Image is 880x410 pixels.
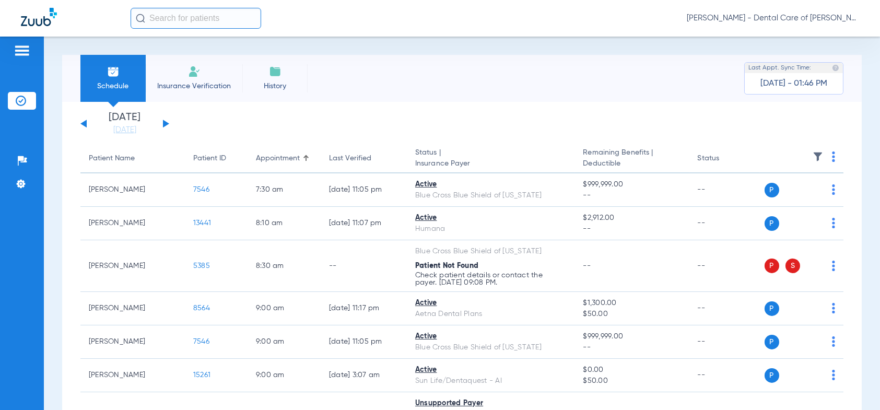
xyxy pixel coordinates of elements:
[583,158,680,169] span: Deductible
[188,65,201,78] img: Manual Insurance Verification
[415,262,478,270] span: Patient Not Found
[583,213,680,224] span: $2,912.00
[689,173,760,207] td: --
[193,219,211,227] span: 13441
[583,376,680,386] span: $50.00
[583,179,680,190] span: $999,999.00
[415,158,566,169] span: Insurance Payer
[832,370,835,380] img: group-dot-blue.svg
[583,342,680,353] span: --
[832,184,835,195] img: group-dot-blue.svg
[689,325,760,359] td: --
[80,325,185,359] td: [PERSON_NAME]
[88,81,138,91] span: Schedule
[193,338,209,345] span: 7546
[832,303,835,313] img: group-dot-blue.svg
[93,125,156,135] a: [DATE]
[80,292,185,325] td: [PERSON_NAME]
[248,207,321,240] td: 8:10 AM
[14,44,30,57] img: hamburger-icon
[687,13,859,24] span: [PERSON_NAME] - Dental Care of [PERSON_NAME]
[415,272,566,286] p: Check patient details or contact the payer. [DATE] 09:08 PM.
[689,207,760,240] td: --
[415,213,566,224] div: Active
[329,153,398,164] div: Last Verified
[760,78,827,89] span: [DATE] - 01:46 PM
[193,262,210,270] span: 5385
[689,359,760,392] td: --
[256,153,312,164] div: Appointment
[415,179,566,190] div: Active
[329,153,371,164] div: Last Verified
[248,325,321,359] td: 9:00 AM
[415,190,566,201] div: Blue Cross Blue Shield of [US_STATE]
[80,173,185,207] td: [PERSON_NAME]
[415,398,566,409] div: Unsupported Payer
[832,151,835,162] img: group-dot-blue.svg
[154,81,234,91] span: Insurance Verification
[407,144,574,173] th: Status |
[321,240,407,292] td: --
[583,190,680,201] span: --
[583,365,680,376] span: $0.00
[832,336,835,347] img: group-dot-blue.svg
[415,376,566,386] div: Sun Life/Dentaquest - AI
[193,371,210,379] span: 15261
[832,64,839,72] img: last sync help info
[574,144,689,173] th: Remaining Benefits |
[832,218,835,228] img: group-dot-blue.svg
[89,153,177,164] div: Patient Name
[269,65,281,78] img: History
[583,262,591,270] span: --
[813,151,823,162] img: filter.svg
[250,81,300,91] span: History
[193,304,210,312] span: 8564
[248,359,321,392] td: 9:00 AM
[765,259,779,273] span: P
[21,8,57,26] img: Zuub Logo
[583,298,680,309] span: $1,300.00
[93,112,156,135] li: [DATE]
[689,240,760,292] td: --
[415,331,566,342] div: Active
[248,240,321,292] td: 8:30 AM
[583,331,680,342] span: $999,999.00
[415,298,566,309] div: Active
[415,246,566,257] div: Blue Cross Blue Shield of [US_STATE]
[193,153,239,164] div: Patient ID
[748,63,811,73] span: Last Appt. Sync Time:
[415,365,566,376] div: Active
[583,224,680,235] span: --
[131,8,261,29] input: Search for patients
[415,309,566,320] div: Aetna Dental Plans
[107,65,120,78] img: Schedule
[321,207,407,240] td: [DATE] 11:07 PM
[765,183,779,197] span: P
[193,186,209,193] span: 7546
[193,153,226,164] div: Patient ID
[689,292,760,325] td: --
[415,342,566,353] div: Blue Cross Blue Shield of [US_STATE]
[765,335,779,349] span: P
[256,153,300,164] div: Appointment
[80,359,185,392] td: [PERSON_NAME]
[785,259,800,273] span: S
[321,359,407,392] td: [DATE] 3:07 AM
[321,292,407,325] td: [DATE] 11:17 PM
[765,301,779,316] span: P
[136,14,145,23] img: Search Icon
[765,216,779,231] span: P
[765,368,779,383] span: P
[832,261,835,271] img: group-dot-blue.svg
[689,144,760,173] th: Status
[80,207,185,240] td: [PERSON_NAME]
[583,309,680,320] span: $50.00
[248,173,321,207] td: 7:30 AM
[89,153,135,164] div: Patient Name
[321,173,407,207] td: [DATE] 11:05 PM
[321,325,407,359] td: [DATE] 11:05 PM
[415,224,566,235] div: Humana
[248,292,321,325] td: 9:00 AM
[80,240,185,292] td: [PERSON_NAME]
